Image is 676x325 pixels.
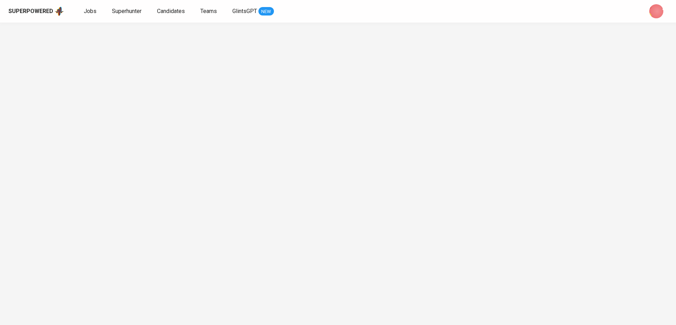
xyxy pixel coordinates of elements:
[8,6,64,17] a: Superpoweredapp logo
[84,7,98,16] a: Jobs
[232,8,257,14] span: GlintsGPT
[55,6,64,17] img: app logo
[258,8,274,15] span: NEW
[649,4,663,18] img: dwi.nugrahini@glints.com
[112,8,142,14] span: Superhunter
[8,7,53,15] div: Superpowered
[232,7,274,16] a: GlintsGPT NEW
[200,7,218,16] a: Teams
[157,7,186,16] a: Candidates
[157,8,185,14] span: Candidates
[112,7,143,16] a: Superhunter
[200,8,217,14] span: Teams
[84,8,96,14] span: Jobs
